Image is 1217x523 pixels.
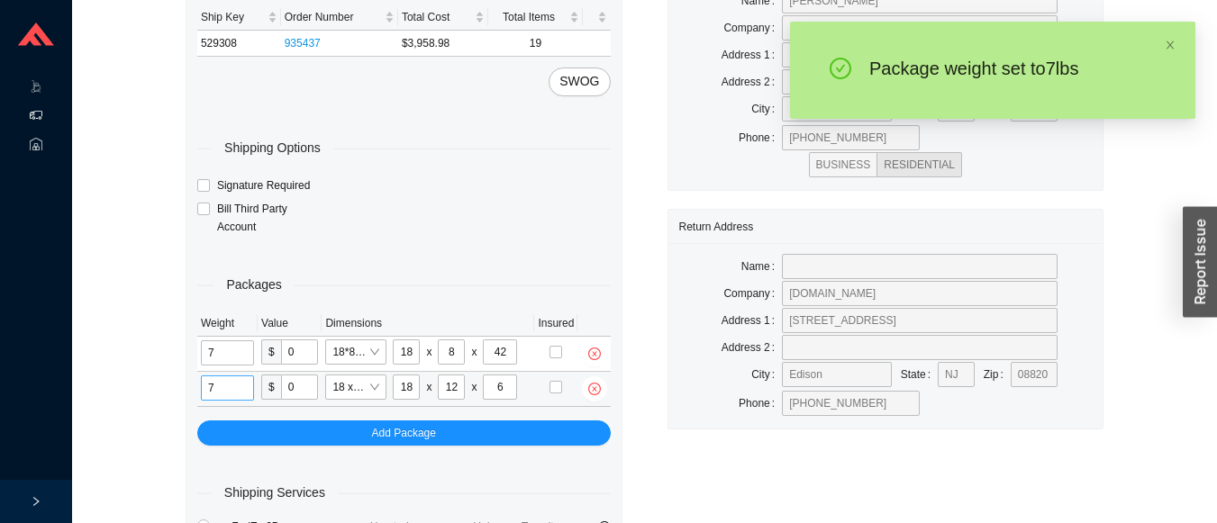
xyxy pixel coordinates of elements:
input: H [483,339,517,365]
td: $3,958.98 [398,31,488,57]
div: x [426,378,431,396]
span: $ [261,339,281,365]
label: Phone [739,391,782,416]
th: Weight [197,311,258,337]
label: Name [741,254,782,279]
span: RESIDENTIAL [884,158,955,171]
span: close-circle [582,347,607,360]
label: City [751,96,782,122]
button: Add Package [197,420,611,446]
span: Packages [213,275,294,295]
div: x [426,343,431,361]
label: State [901,362,938,387]
span: Signature Required [210,176,317,194]
span: Order Number [285,8,381,26]
span: Total Cost [402,8,471,26]
td: 529308 [197,31,281,57]
div: x [471,378,477,396]
label: Company [723,15,782,41]
span: Shipping Services [212,482,338,503]
input: L [393,339,420,365]
span: BUSINESS [816,158,871,171]
span: close [1165,40,1176,50]
span: Bill Third Party Account [210,200,329,236]
span: Total Items [492,8,567,26]
span: right [31,496,41,507]
span: Add Package [372,424,436,442]
th: undefined sortable [583,5,610,31]
th: Order Number sortable [281,5,398,31]
th: Total Cost sortable [398,5,488,31]
input: W [438,339,465,365]
label: Address 1 [722,308,782,333]
div: x [471,343,477,361]
td: 19 [488,31,584,57]
label: Zip [984,362,1011,387]
label: Address 2 [722,69,782,95]
span: 18 x 12 x 5 [332,375,379,399]
th: Value [258,311,322,337]
input: H [483,374,517,400]
button: close-circle [582,341,607,366]
span: Ship Key [201,8,264,26]
span: Shipping Options [212,138,333,158]
label: Address 2 [722,335,782,360]
input: W [438,374,465,400]
th: Dimensions [322,311,534,337]
th: Ship Key sortable [197,5,281,31]
label: Company [723,281,782,306]
th: Insured [534,311,577,337]
span: close-circle [582,383,607,395]
button: SWOG [549,68,610,96]
label: City [751,362,782,387]
label: Phone [739,125,782,150]
div: Return Address [679,210,1093,243]
span: $ [261,374,281,400]
label: Address 1 [722,42,782,68]
input: L [393,374,420,400]
button: close-circle [582,376,607,401]
span: check-circle [830,58,851,83]
span: 18*8*42 big faucet [332,340,379,364]
th: Total Items sortable [488,5,584,31]
a: 935437 [285,37,321,50]
span: SWOG [559,71,599,92]
div: Package weight set to 7 lb s [869,58,1138,79]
